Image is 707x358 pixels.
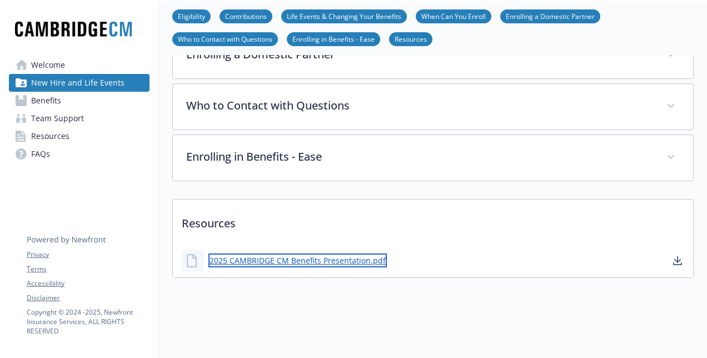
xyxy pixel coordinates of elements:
[186,97,653,114] p: Who to Contact with Questions
[173,84,693,130] div: Who to Contact with Questions
[9,56,150,74] a: Welcome
[31,56,65,74] span: Welcome
[9,145,150,163] a: FAQs
[27,279,149,289] a: Accessibility
[172,33,278,44] a: Who to Contact with Questions
[9,127,150,145] a: Resources
[31,74,125,92] span: New Hire and Life Events
[172,11,211,21] a: Eligibility
[389,33,432,44] a: Resources
[27,264,149,274] a: Terms
[173,135,693,181] div: Enrolling in Benefits - Ease
[173,33,693,78] div: Enrolling a Domestic Partner
[27,293,149,303] a: Disclaimer
[27,250,149,260] a: Privacy
[186,148,653,165] p: Enrolling in Benefits - Ease
[31,145,50,163] span: FAQs
[31,92,61,110] span: Benefits
[671,254,684,267] a: download document
[9,92,150,110] a: Benefits
[173,200,693,241] p: Resources
[281,11,407,21] a: Life Events & Changing Your Benefits
[9,110,150,127] a: Team Support
[31,110,84,127] span: Team Support
[208,253,387,267] a: 2025 CAMBRIDGE CM Benefits Presentation.pdf
[9,74,150,92] a: New Hire and Life Events
[27,307,149,336] p: Copyright © 2024 - 2025 , Newfront Insurance Services, ALL RIGHTS RESERVED
[500,11,600,21] a: Enrolling a Domestic Partner
[416,11,491,21] a: When Can You Enroll
[220,11,272,21] a: Contributions
[31,127,69,145] span: Resources
[287,33,380,44] a: Enrolling in Benefits - Ease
